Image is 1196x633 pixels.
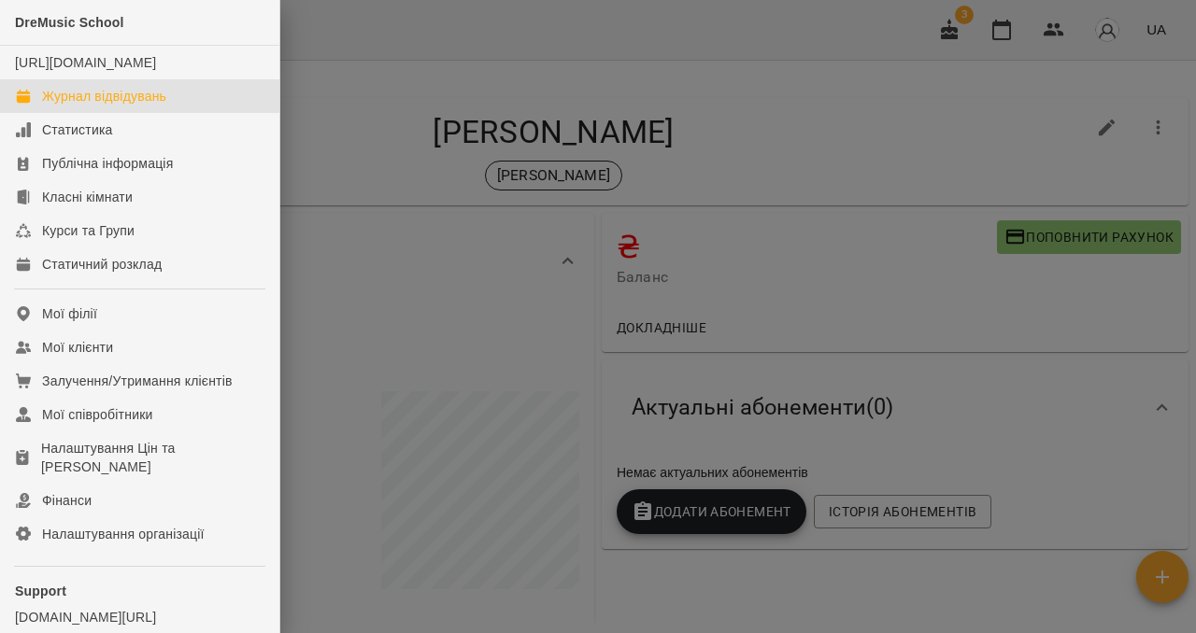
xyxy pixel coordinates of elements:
[42,188,133,206] div: Класні кімнати
[15,608,264,626] a: [DOMAIN_NAME][URL]
[41,439,264,476] div: Налаштування Цін та [PERSON_NAME]
[42,154,173,173] div: Публічна інформація
[42,221,135,240] div: Курси та Групи
[42,405,153,424] div: Мої співробітники
[42,491,92,510] div: Фінанси
[42,120,113,139] div: Статистика
[42,525,205,543] div: Налаштування організації
[42,87,166,105] div: Журнал відвідувань
[15,55,156,70] a: [URL][DOMAIN_NAME]
[42,255,162,274] div: Статичний розклад
[42,304,97,323] div: Мої філії
[15,582,264,600] p: Support
[42,338,113,357] div: Мої клієнти
[42,372,233,390] div: Залучення/Утримання клієнтів
[15,15,124,30] span: DreMusic School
